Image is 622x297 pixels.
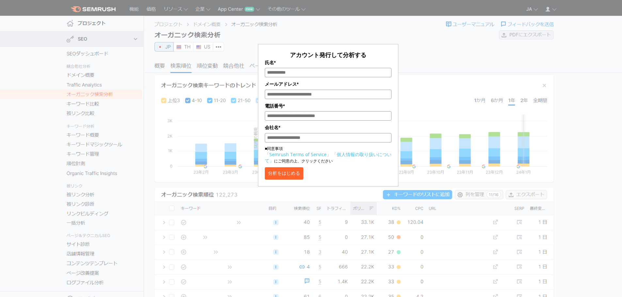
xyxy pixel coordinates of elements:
span: アカウント発行して分析する [290,51,366,59]
a: 「個人情報の取り扱いについて」 [265,151,391,164]
button: 分析をはじめる [265,167,303,180]
label: 電話番号* [265,102,391,110]
a: 「Semrush Terms of Service」 [265,151,331,157]
p: ■同意事項 にご同意の上、クリックください [265,146,391,164]
label: メールアドレス* [265,81,391,88]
